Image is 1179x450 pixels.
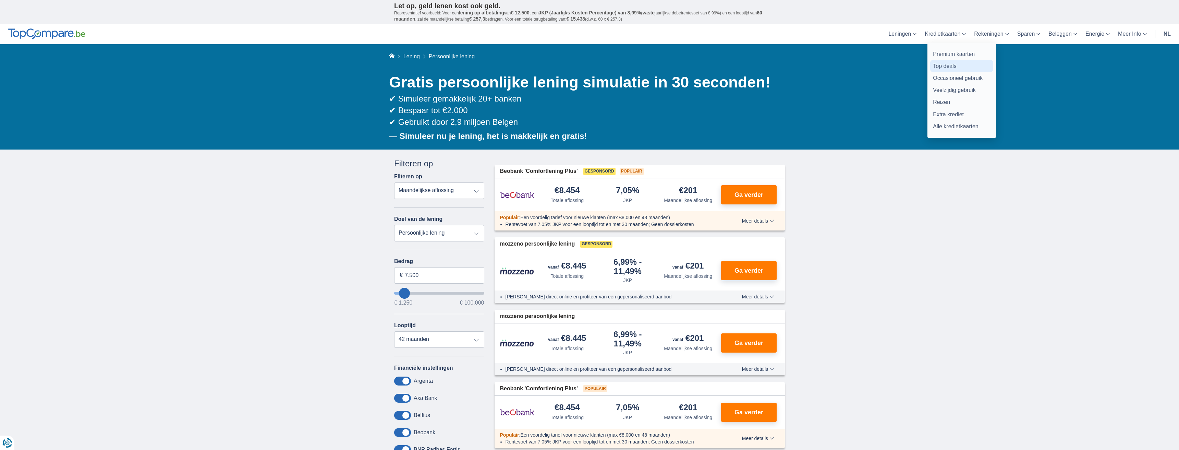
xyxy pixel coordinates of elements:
[921,24,970,44] a: Kredietkaarten
[550,273,584,280] div: Totale aflossing
[500,215,519,220] span: Populair
[1013,24,1045,44] a: Sparen
[583,168,616,175] span: Gesponsord
[506,438,717,445] li: Rentevoet van 7,05% JKP voor een looptijd tot en met 30 maanden; Geen dossierkosten
[623,349,632,356] div: JKP
[737,436,779,441] button: Meer details
[520,215,670,220] span: Een voordelig tarief voor nieuwe klanten (max €8.000 en 48 maanden)
[930,60,993,72] a: Top deals
[500,432,519,438] span: Populair
[642,10,655,15] span: vaste
[429,54,475,59] span: Persoonlijke lening
[500,186,534,203] img: product.pl.alt Beobank
[721,333,777,353] button: Ga verder
[721,185,777,204] button: Ga verder
[394,158,484,169] div: Filteren op
[737,294,779,299] button: Meer details
[394,365,453,371] label: Financiële instellingen
[389,72,785,93] h1: Gratis persoonlijke lening simulatie in 30 seconden!
[1114,24,1151,44] a: Meer Info
[623,197,632,204] div: JKP
[539,10,641,15] span: JKP (Jaarlijks Kosten Percentage) van 8,99%
[469,16,485,22] span: € 257,3
[1159,24,1175,44] a: nl
[506,293,717,300] li: [PERSON_NAME] direct online en profiteer van een gepersonaliseerd aanbod
[742,218,774,223] span: Meer details
[389,54,394,59] a: Home
[500,167,578,175] span: Beobank 'Comfortlening Plus'
[742,436,774,441] span: Meer details
[664,345,712,352] div: Maandelijkse aflossing
[459,10,504,15] span: lening op afbetaling
[930,84,993,96] a: Veelzijdig gebruik
[672,334,704,344] div: €201
[389,93,785,128] div: ✔ Simuleer gemakkelijk 20+ banken ✔ Bespaar tot €2.000 ✔ Gebruikt door 2,9 miljoen Belgen
[930,120,993,132] a: Alle kredietkaarten
[500,339,534,347] img: product.pl.alt Mozzeno
[600,258,655,275] div: 6,99%
[394,10,762,22] span: 60 maanden
[555,403,580,413] div: €8.454
[500,240,575,248] span: mozzeno persoonlijke lening
[520,432,670,438] span: Een voordelig tarief voor nieuwe klanten (max €8.000 en 48 maanden)
[550,345,584,352] div: Totale aflossing
[394,174,422,180] label: Filteren op
[394,2,785,10] p: Let op, geld lenen kost ook geld.
[414,395,437,401] label: Axa Bank
[721,261,777,280] button: Ga verder
[400,271,403,279] span: €
[389,131,587,141] b: — Simuleer nu je lening, het is makkelijk en gratis!
[495,214,722,221] div: :
[742,367,774,371] span: Meer details
[737,366,779,372] button: Meer details
[616,403,639,413] div: 7,05%
[414,378,433,384] label: Argenta
[664,414,712,421] div: Maandelijkse aflossing
[414,412,430,418] label: Belfius
[600,330,655,348] div: 6,99%
[548,334,586,344] div: €8.445
[403,54,420,59] a: Lening
[414,429,435,436] label: Beobank
[394,258,484,264] label: Bedrag
[394,322,416,329] label: Looptijd
[721,403,777,422] button: Ga verder
[623,414,632,421] div: JKP
[930,108,993,120] a: Extra krediet
[737,218,779,224] button: Meer details
[548,262,586,271] div: €8.445
[616,186,639,196] div: 7,05%
[679,403,697,413] div: €201
[566,16,585,22] span: € 15.438
[930,96,993,108] a: Reizen
[506,366,717,372] li: [PERSON_NAME] direct online en profiteer van een gepersonaliseerd aanbod
[506,221,717,228] li: Rentevoet van 7,05% JKP voor een looptijd tot en met 30 maanden; Geen dossierkosten
[460,300,484,306] span: € 100.000
[679,186,697,196] div: €201
[500,385,578,393] span: Beobank 'Comfortlening Plus'
[8,28,85,39] img: TopCompare
[734,192,763,198] span: Ga verder
[620,168,644,175] span: Populair
[970,24,1013,44] a: Rekeningen
[930,72,993,84] a: Occasioneel gebruik
[672,262,704,271] div: €201
[555,186,580,196] div: €8.454
[742,294,774,299] span: Meer details
[664,197,712,204] div: Maandelijkse aflossing
[550,414,584,421] div: Totale aflossing
[500,312,575,320] span: mozzeno persoonlijke lening
[394,300,412,306] span: € 1.250
[500,267,534,275] img: product.pl.alt Mozzeno
[394,10,785,22] p: Representatief voorbeeld: Voor een van , een ( jaarlijkse debetrentevoet van 8,99%) en een loopti...
[500,404,534,421] img: product.pl.alt Beobank
[583,385,607,392] span: Populair
[394,292,484,295] input: wantToBorrow
[511,10,530,15] span: € 12.500
[734,409,763,415] span: Ga verder
[394,216,442,222] label: Doel van de lening
[580,241,612,248] span: Gesponsord
[550,197,584,204] div: Totale aflossing
[495,431,722,438] div: :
